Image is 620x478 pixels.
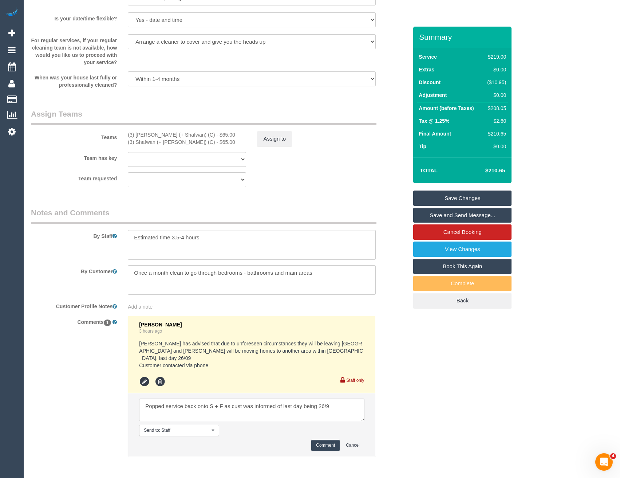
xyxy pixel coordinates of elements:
[25,172,122,182] label: Team requested
[485,79,506,86] div: ($10.95)
[25,230,122,240] label: By Staff
[610,453,616,459] span: 4
[128,138,246,146] div: 1 hour x $65.00/hour
[419,91,447,99] label: Adjustment
[25,316,122,326] label: Comments
[31,207,376,224] legend: Notes and Comments
[595,453,613,471] iframe: Intercom live chat
[346,378,364,383] small: Staff only
[257,131,292,146] button: Assign to
[25,265,122,275] label: By Customer
[31,109,376,125] legend: Assign Teams
[485,105,506,112] div: $208.05
[413,224,512,240] a: Cancel Booking
[419,130,451,137] label: Final Amount
[25,34,122,66] label: For regular services, if your regular cleaning team is not available, how would you like us to pr...
[419,53,437,60] label: Service
[25,12,122,22] label: Is your date/time flexible?
[139,329,162,334] a: 3 hours ago
[485,130,506,137] div: $210.65
[25,131,122,141] label: Teams
[104,320,111,326] span: 1
[463,168,505,174] h4: $210.65
[419,143,426,150] label: Tip
[4,7,19,17] img: Automaid Logo
[413,191,512,206] a: Save Changes
[311,440,340,451] button: Comment
[419,105,474,112] label: Amount (before Taxes)
[139,425,219,436] button: Send to: Staff
[144,427,210,434] span: Send to: Staff
[128,131,246,138] div: 1 hour x $65.00/hour
[485,66,506,73] div: $0.00
[413,242,512,257] a: View Changes
[413,293,512,308] a: Back
[419,79,441,86] label: Discount
[485,91,506,99] div: $0.00
[25,152,122,162] label: Team has key
[485,53,506,60] div: $219.00
[413,259,512,274] a: Book This Again
[25,71,122,89] label: When was your house last fully or professionally cleaned?
[139,340,364,369] pre: [PERSON_NAME] has advised that due to unforeseen circumstances they will be leaving [GEOGRAPHIC_D...
[485,117,506,125] div: $2.60
[413,208,512,223] a: Save and Send Message...
[128,304,153,310] span: Add a note
[419,117,449,125] label: Tax @ 1.25%
[419,33,508,41] h3: Summary
[419,66,434,73] label: Extras
[25,300,122,310] label: Customer Profile Notes
[420,167,438,173] strong: Total
[341,440,364,451] button: Cancel
[485,143,506,150] div: $0.00
[139,322,182,328] span: [PERSON_NAME]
